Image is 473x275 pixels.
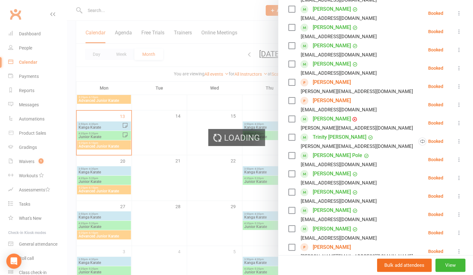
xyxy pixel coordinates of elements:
a: [PERSON_NAME] [313,114,351,124]
div: [EMAIL_ADDRESS][DOMAIN_NAME] [301,14,377,22]
a: [PERSON_NAME] [313,22,351,32]
div: [EMAIL_ADDRESS][DOMAIN_NAME] [301,161,377,169]
div: [PERSON_NAME][EMAIL_ADDRESS][DOMAIN_NAME] [301,252,413,260]
div: [EMAIL_ADDRESS][DOMAIN_NAME] [301,215,377,224]
div: Booked [428,194,443,198]
a: [PERSON_NAME] [313,41,351,51]
div: [PERSON_NAME][EMAIL_ADDRESS][DOMAIN_NAME] [301,142,413,150]
div: [EMAIL_ADDRESS][DOMAIN_NAME] [301,69,377,77]
div: Booked [428,121,443,125]
div: [EMAIL_ADDRESS][DOMAIN_NAME] [301,106,377,114]
div: [EMAIL_ADDRESS][DOMAIN_NAME] [301,32,377,41]
a: [PERSON_NAME] [313,242,351,252]
div: Booked [428,249,443,254]
a: [PERSON_NAME] [313,169,351,179]
div: [EMAIL_ADDRESS][DOMAIN_NAME] [301,51,377,59]
div: Booked [428,84,443,89]
div: Booked [428,212,443,217]
a: [PERSON_NAME] [313,224,351,234]
div: Booked [428,231,443,235]
a: [PERSON_NAME] [313,205,351,215]
div: Open Intercom Messenger [6,254,21,269]
a: [PERSON_NAME] [313,4,351,14]
a: [PERSON_NAME] [313,77,351,87]
div: [PERSON_NAME][EMAIL_ADDRESS][DOMAIN_NAME] [301,124,413,132]
a: [PERSON_NAME] [313,187,351,197]
div: Booked [428,176,443,180]
div: Booked [428,102,443,107]
div: Booked [418,137,443,145]
a: [PERSON_NAME] Pole [313,150,362,161]
a: [PERSON_NAME] [313,59,351,69]
div: Booked [428,48,443,52]
div: [EMAIL_ADDRESS][DOMAIN_NAME] [301,234,377,242]
button: Bulk add attendees [377,259,432,272]
div: Booked [428,11,443,15]
div: [EMAIL_ADDRESS][DOMAIN_NAME] [301,197,377,205]
div: Booked [428,157,443,162]
a: Trinity [PERSON_NAME] [313,132,366,142]
a: [PERSON_NAME] [313,96,351,106]
button: View [435,259,465,272]
div: [EMAIL_ADDRESS][DOMAIN_NAME] [301,179,377,187]
div: Booked [428,66,443,70]
div: Booked [428,29,443,34]
div: [PERSON_NAME][EMAIL_ADDRESS][DOMAIN_NAME] [301,87,413,96]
